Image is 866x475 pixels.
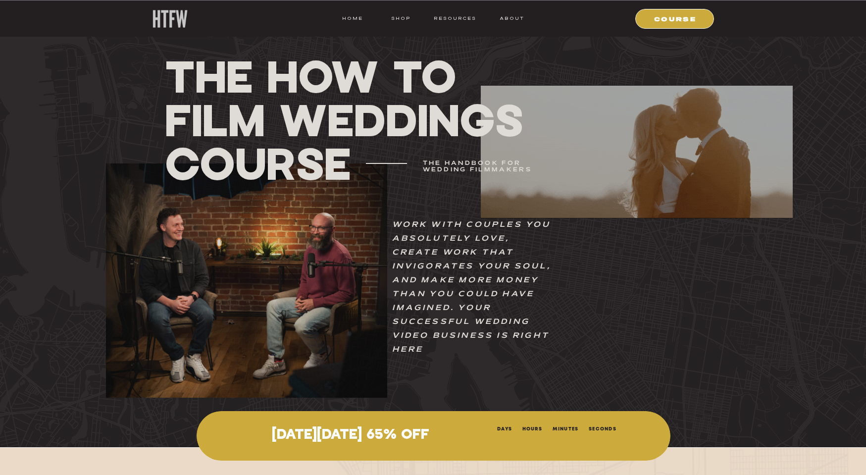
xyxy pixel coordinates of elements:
a: shop [382,14,421,23]
li: Minutes [552,424,578,432]
h1: THE How To Film Weddings Course [165,54,530,185]
li: Days [497,424,512,432]
i: Work with couples you absolutely love, create work that invigorates your soul, and make more mone... [392,221,552,353]
li: Seconds [588,424,616,432]
a: HOME [342,14,363,23]
p: [DATE][DATE] 65% OFF [219,427,482,443]
a: resources [430,14,476,23]
li: Hours [522,424,542,432]
a: COURSE [642,14,709,23]
a: ABOUT [499,14,524,23]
